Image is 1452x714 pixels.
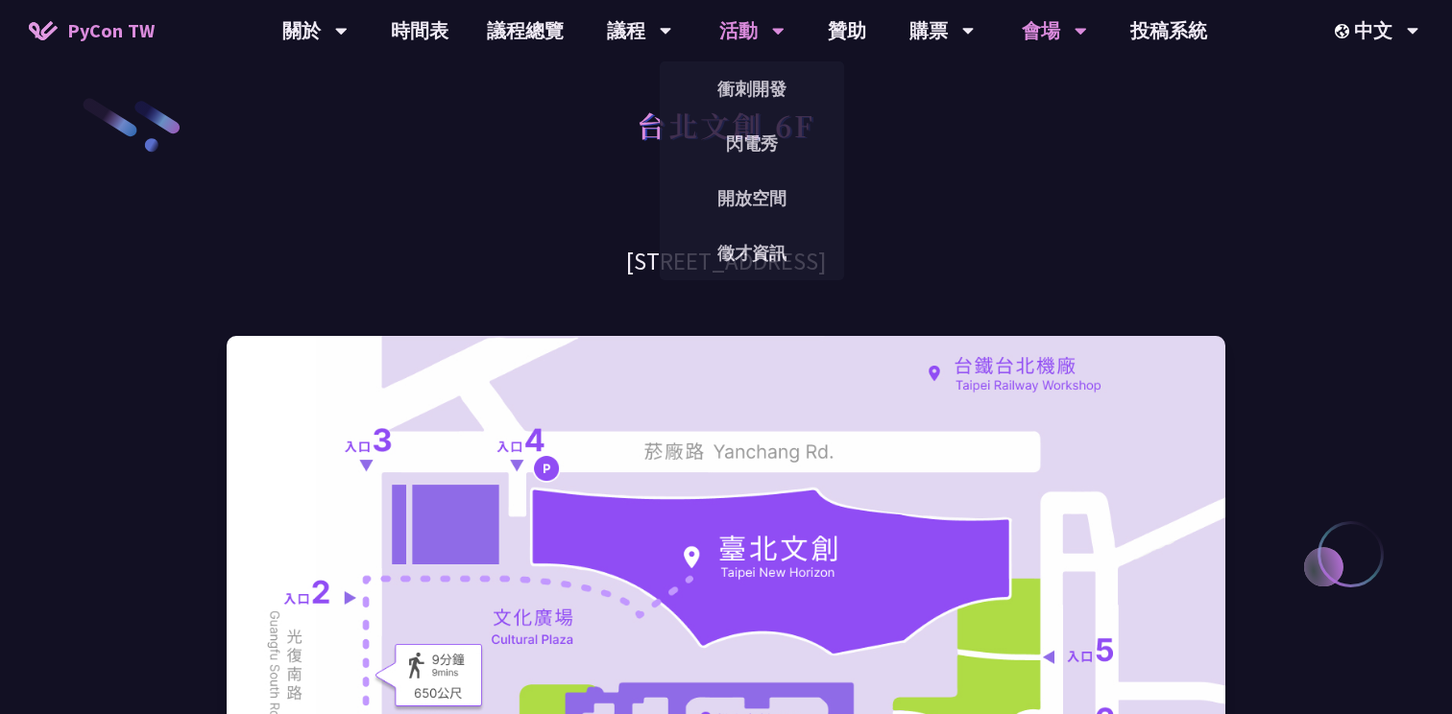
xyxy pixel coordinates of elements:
a: PyCon TW [10,7,174,55]
img: Locale Icon [1335,24,1354,38]
a: 開放空間 [660,176,844,221]
img: Home icon of PyCon TW 2025 [29,21,58,40]
a: 衝刺開發 [660,66,844,111]
span: PyCon TW [67,16,155,45]
a: 閃電秀 [660,121,844,166]
h3: [STREET_ADDRESS] [227,245,1225,278]
h1: 台北文創 6F [637,96,815,154]
a: 徵才資訊 [660,230,844,275]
